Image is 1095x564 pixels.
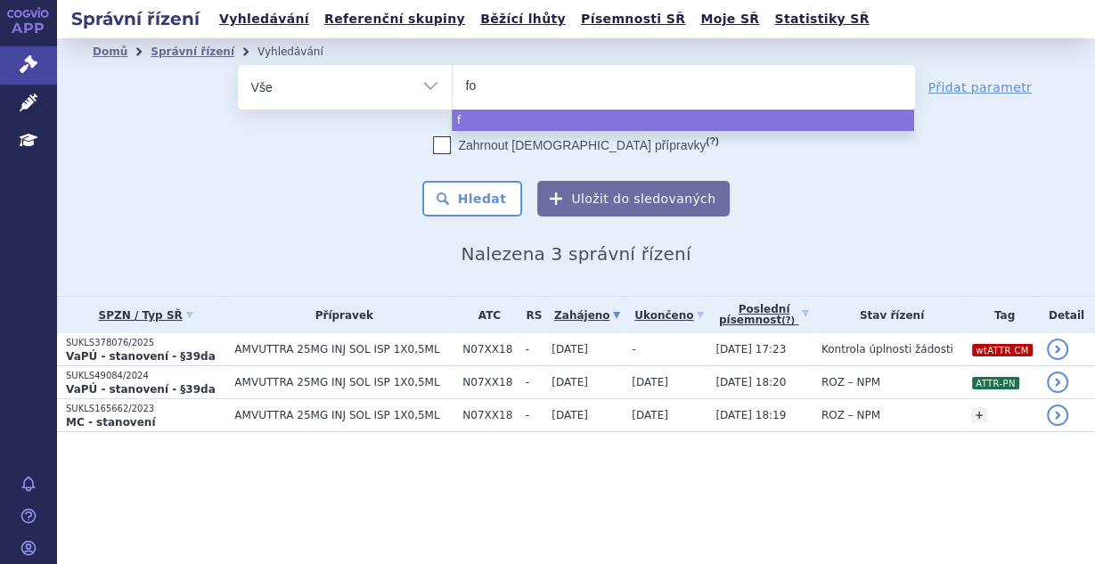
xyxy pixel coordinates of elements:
[769,7,874,31] a: Statistiky SŘ
[475,7,571,31] a: Běžící lhůty
[706,135,718,147] abbr: (?)
[1047,372,1068,393] a: detail
[715,376,786,388] span: [DATE] 18:20
[433,136,718,154] label: Zahrnout [DEMOGRAPHIC_DATA] přípravky
[225,297,454,333] th: Přípravek
[526,409,543,421] span: -
[632,376,668,388] span: [DATE]
[57,6,214,31] h2: Správní řízení
[928,78,1033,96] a: Přidat parametr
[452,110,914,131] li: f
[821,343,953,356] span: Kontrola úplnosti žádosti
[695,7,764,31] a: Moje SŘ
[66,416,155,429] strong: MC - stanovení
[422,181,523,217] button: Hledat
[319,7,470,31] a: Referenční skupiny
[66,303,225,328] a: SPZN / Typ SŘ
[517,297,543,333] th: RS
[66,337,225,349] p: SUKLS378076/2025
[962,297,1038,333] th: Tag
[214,7,315,31] a: Vyhledávání
[576,7,691,31] a: Písemnosti SŘ
[632,409,668,421] span: [DATE]
[552,343,588,356] span: [DATE]
[151,45,234,58] a: Správní řízení
[821,376,880,388] span: ROZ – NPM
[972,344,1033,356] i: wtATTR CM
[715,343,786,356] span: [DATE] 17:23
[552,376,588,388] span: [DATE]
[715,297,813,333] a: Poslednípísemnost(?)
[632,343,635,356] span: -
[93,45,127,58] a: Domů
[234,343,454,356] span: AMVUTTRA 25MG INJ SOL ISP 1X0,5ML
[462,343,516,356] span: N07XX18
[66,350,216,363] strong: VaPÚ - stanovení - §39da
[66,403,225,415] p: SUKLS165662/2023
[715,409,786,421] span: [DATE] 18:19
[461,243,691,265] span: Nalezena 3 správní řízení
[526,376,543,388] span: -
[813,297,962,333] th: Stav řízení
[1047,339,1068,360] a: detail
[821,409,880,421] span: ROZ – NPM
[462,376,516,388] span: N07XX18
[234,409,454,421] span: AMVUTTRA 25MG INJ SOL ISP 1X0,5ML
[537,181,730,217] button: Uložit do sledovaných
[257,38,347,65] li: Vyhledávání
[1038,297,1095,333] th: Detail
[552,303,623,328] a: Zahájeno
[632,303,707,328] a: Ukončeno
[971,407,987,423] a: +
[66,370,225,382] p: SUKLS49084/2024
[552,409,588,421] span: [DATE]
[66,383,216,396] strong: VaPÚ - stanovení - §39da
[1047,405,1068,426] a: detail
[234,376,454,388] span: AMVUTTRA 25MG INJ SOL ISP 1X0,5ML
[462,409,516,421] span: N07XX18
[972,377,1019,389] i: ATTR-PN
[526,343,543,356] span: -
[781,315,795,326] abbr: (?)
[454,297,516,333] th: ATC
